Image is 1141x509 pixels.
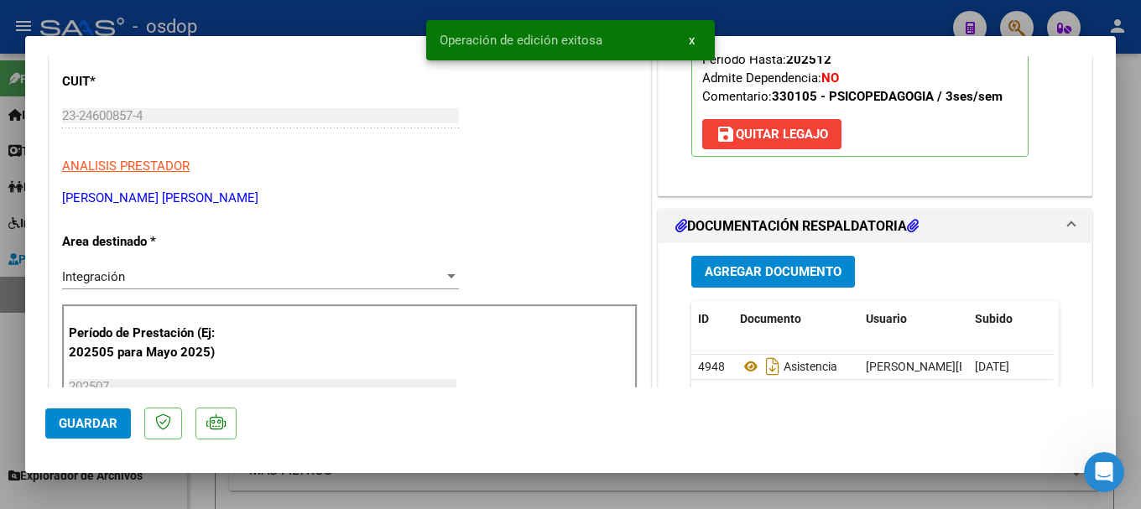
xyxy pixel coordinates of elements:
span: Integración [62,269,125,284]
span: x [689,33,695,48]
p: Período de Prestación (Ej: 202505 para Mayo 2025) [69,324,237,361]
datatable-header-cell: Documento [733,301,859,337]
span: Quitar Legajo [716,127,828,142]
iframe: Intercom live chat [1084,452,1124,492]
span: Usuario [866,312,907,325]
button: Guardar [45,408,131,439]
span: [DATE] [975,360,1009,373]
strong: 330105 - PSICOPEDAGOGIA / 3ses/sem [772,89,1003,104]
mat-icon: save [716,124,736,144]
mat-expansion-panel-header: DOCUMENTACIÓN RESPALDATORIA [659,210,1092,243]
span: Guardar [59,416,117,431]
span: ID [698,312,709,325]
h1: DOCUMENTACIÓN RESPALDATORIA [675,216,919,236]
span: Subido [975,312,1013,325]
span: 4948 [698,360,725,373]
span: Asistencia [740,360,837,373]
datatable-header-cell: Subido [968,301,1052,337]
span: Comentario: [702,89,1003,104]
p: [PERSON_NAME] [PERSON_NAME] [62,189,638,208]
i: Descargar documento [762,353,784,380]
datatable-header-cell: Usuario [859,301,968,337]
datatable-header-cell: ID [691,301,733,337]
p: Area destinado * [62,232,235,252]
p: CUIT [62,72,235,91]
strong: 202512 [786,52,831,67]
span: Documento [740,312,801,325]
span: Operación de edición exitosa [440,32,602,49]
button: Quitar Legajo [702,119,841,149]
datatable-header-cell: Acción [1052,301,1136,337]
strong: NO [821,70,839,86]
span: ANALISIS PRESTADOR [62,158,190,174]
button: Agregar Documento [691,256,855,287]
button: x [675,25,708,55]
span: Agregar Documento [705,265,841,280]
